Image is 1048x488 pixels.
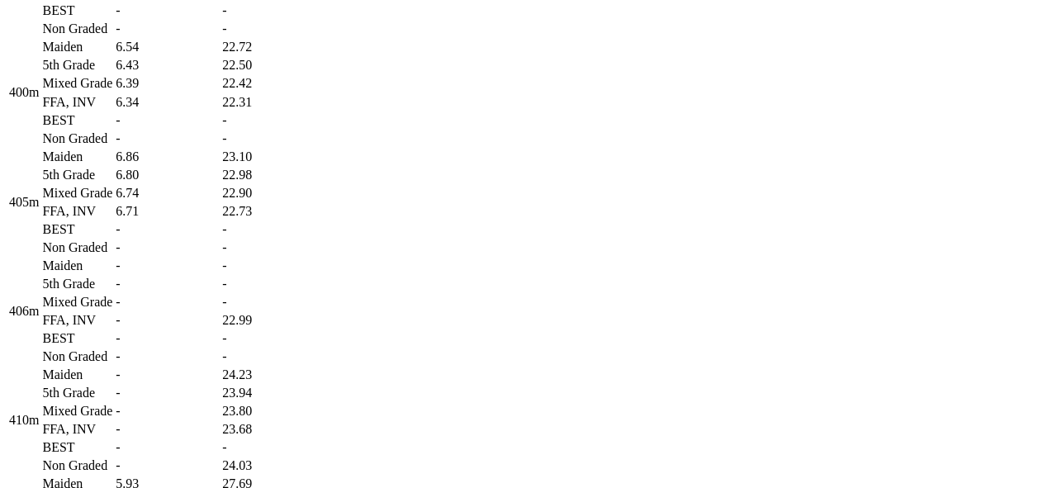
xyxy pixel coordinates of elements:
td: 22.31 [221,93,308,110]
td: Non Graded [41,130,113,146]
td: 22.90 [221,184,308,201]
td: - [221,111,308,128]
td: BEST [41,111,113,128]
td: - [115,402,220,419]
td: 6.34 [115,93,220,110]
td: Non Graded [41,348,113,364]
td: - [221,348,308,364]
td: - [221,438,308,455]
td: 23.80 [221,402,308,419]
td: - [115,457,220,473]
td: - [221,257,308,273]
td: 6.80 [115,166,220,182]
td: Non Graded [41,21,113,37]
td: FFA, INV [41,202,113,219]
td: - [221,275,308,291]
td: - [115,220,220,237]
td: - [221,220,308,237]
td: 23.68 [221,420,308,437]
td: BEST [41,329,113,346]
td: - [115,130,220,146]
td: Non Graded [41,457,113,473]
td: Maiden [41,148,113,164]
td: - [115,21,220,37]
td: 23.10 [221,148,308,164]
td: - [221,293,308,310]
td: BEST [41,438,113,455]
td: - [221,2,308,19]
td: - [115,420,220,437]
td: - [115,2,220,19]
td: 6.74 [115,184,220,201]
td: BEST [41,220,113,237]
td: - [115,438,220,455]
td: 24.03 [221,457,308,473]
td: Maiden [41,39,113,55]
td: Non Graded [41,239,113,255]
td: 23.94 [221,384,308,400]
td: - [115,239,220,255]
td: 24.23 [221,366,308,382]
td: BEST [41,2,113,19]
td: 5th Grade [41,166,113,182]
td: - [115,293,220,310]
td: 22.50 [221,57,308,73]
td: Mixed Grade [41,75,113,92]
td: Mixed Grade [41,293,113,310]
td: 5th Grade [41,57,113,73]
td: 400m [8,39,40,146]
td: 6.54 [115,39,220,55]
td: 5th Grade [41,384,113,400]
td: - [221,21,308,37]
td: - [115,275,220,291]
td: 405m [8,148,40,255]
td: Mixed Grade [41,184,113,201]
td: 6.39 [115,75,220,92]
td: - [221,239,308,255]
td: 22.42 [221,75,308,92]
td: 6.71 [115,202,220,219]
td: - [115,366,220,382]
td: 410m [8,366,40,473]
td: - [221,130,308,146]
td: - [115,348,220,364]
td: 22.99 [221,311,308,328]
td: - [115,329,220,346]
td: FFA, INV [41,93,113,110]
td: - [115,257,220,273]
td: 6.86 [115,148,220,164]
td: 22.73 [221,202,308,219]
td: 6.43 [115,57,220,73]
td: - [115,111,220,128]
td: 406m [8,257,40,364]
td: - [221,329,308,346]
td: - [115,384,220,400]
td: 22.98 [221,166,308,182]
td: 22.72 [221,39,308,55]
td: 5th Grade [41,275,113,291]
td: Maiden [41,366,113,382]
td: Mixed Grade [41,402,113,419]
td: FFA, INV [41,420,113,437]
td: - [115,311,220,328]
td: FFA, INV [41,311,113,328]
td: Maiden [41,257,113,273]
